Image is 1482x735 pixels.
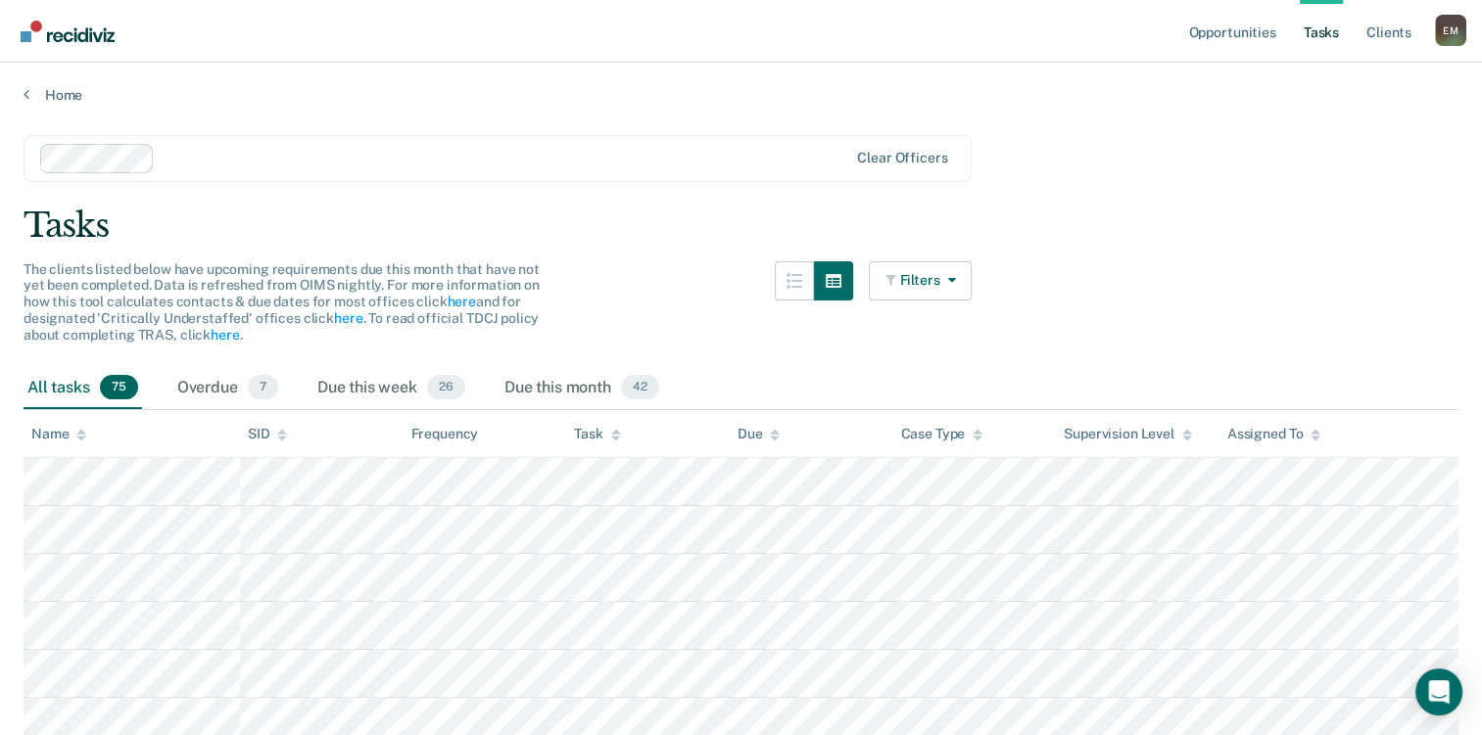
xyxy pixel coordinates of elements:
[1435,15,1466,46] div: E M
[24,367,142,410] div: All tasks75
[31,426,86,442] div: Name
[1415,668,1462,715] div: Open Intercom Messenger
[173,367,282,410] div: Overdue7
[621,375,659,400] span: 42
[869,261,973,300] button: Filters
[334,310,362,326] a: here
[100,375,138,400] span: 75
[738,426,781,442] div: Due
[900,426,982,442] div: Case Type
[248,375,278,400] span: 7
[24,86,1458,104] a: Home
[411,426,479,442] div: Frequency
[1227,426,1320,442] div: Assigned To
[427,375,465,400] span: 26
[574,426,620,442] div: Task
[501,367,663,410] div: Due this month42
[211,327,239,343] a: here
[313,367,469,410] div: Due this week26
[248,426,288,442] div: SID
[21,21,115,42] img: Recidiviz
[24,206,1458,246] div: Tasks
[1435,15,1466,46] button: Profile dropdown button
[24,261,540,343] span: The clients listed below have upcoming requirements due this month that have not yet been complet...
[857,150,947,166] div: Clear officers
[1064,426,1192,442] div: Supervision Level
[447,294,475,309] a: here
